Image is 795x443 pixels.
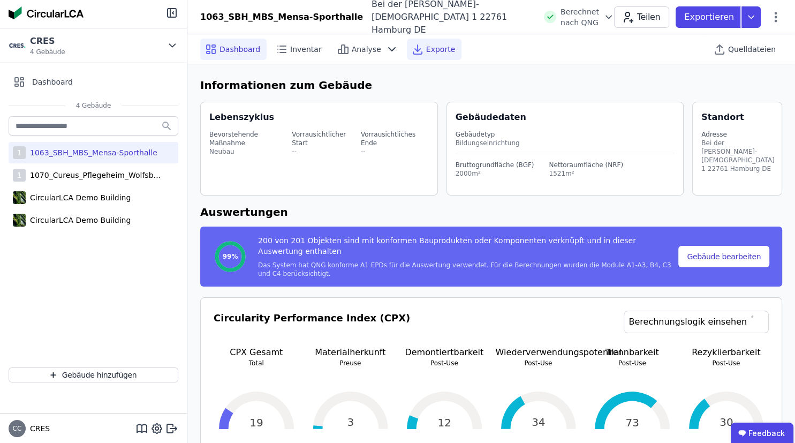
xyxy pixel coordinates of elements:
[456,169,534,178] div: 2000m²
[496,359,581,367] p: Post-Use
[496,346,581,359] p: Wiederverwendungspotential
[209,111,274,124] div: Lebenszyklus
[200,11,363,24] div: 1063_SBH_MBS_Mensa-Sporthalle
[223,252,238,261] span: 99%
[678,246,769,267] button: Gebäude bearbeiten
[9,6,84,19] img: Concular
[13,189,26,206] img: CircularLCA Demo Building
[219,44,260,55] span: Dashboard
[26,423,50,434] span: CRES
[701,130,774,139] div: Adresse
[549,161,623,169] div: Nettoraumfläche (NRF)
[290,44,322,55] span: Inventar
[258,261,676,278] div: Das System hat QNG konforme A1 EPDs für die Auswertung verwendet. Für die Berechnungen wurden die...
[200,204,782,220] h6: Auswertungen
[701,111,744,124] div: Standort
[684,11,736,24] p: Exportieren
[65,101,122,110] span: 4 Gebäude
[32,77,73,87] span: Dashboard
[26,147,157,158] div: 1063_SBH_MBS_Mensa-Sporthalle
[589,346,675,359] p: Trennbarkeit
[13,146,26,159] div: 1
[561,6,599,28] span: Berechnet nach QNG
[308,359,393,367] p: Preuse
[292,130,359,147] div: Vorrausichtlicher Start
[456,161,534,169] div: Bruttogrundfläche (BGF)
[26,215,131,226] div: CircularLCA Demo Building
[200,77,782,93] h6: Informationen zum Gebäude
[728,44,776,55] span: Quelldateien
[402,359,487,367] p: Post-Use
[614,6,669,28] button: Teilen
[214,359,299,367] p: Total
[624,311,769,333] a: Berechnungslogik einsehen
[13,169,26,182] div: 1
[214,311,410,346] h3: Circularity Performance Index (CPX)
[456,130,675,139] div: Gebäudetyp
[352,44,381,55] span: Analyse
[701,139,774,173] div: Bei der [PERSON_NAME]-[DEMOGRAPHIC_DATA] 1 22761 Hamburg DE
[30,48,65,56] span: 4 Gebäude
[209,147,290,156] div: Neubau
[258,235,676,261] div: 200 von 201 Objekten sind mit konformen Bauprodukten oder Komponenten verknüpft und in dieser Aus...
[589,359,675,367] p: Post-Use
[30,35,65,48] div: CRES
[13,212,26,229] img: CircularLCA Demo Building
[402,346,487,359] p: Demontiertbarkeit
[9,37,26,54] img: CRES
[361,130,429,147] div: Vorrausichtliches Ende
[26,192,131,203] div: CircularLCA Demo Building
[13,425,22,432] span: CC
[26,170,165,181] div: 1070_Cureus_Pflegeheim_Wolfsbüttel
[308,346,393,359] p: Materialherkunft
[549,169,623,178] div: 1521m²
[361,147,429,156] div: --
[209,130,290,147] div: Bevorstehende Maßnahme
[684,359,769,367] p: Post-Use
[456,139,675,147] div: Bildungseinrichtung
[214,346,299,359] p: CPX Gesamt
[456,111,684,124] div: Gebäudedaten
[684,346,769,359] p: Rezyklierbarkeit
[426,44,455,55] span: Exporte
[9,367,178,382] button: Gebäude hinzufügen
[292,147,359,156] div: --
